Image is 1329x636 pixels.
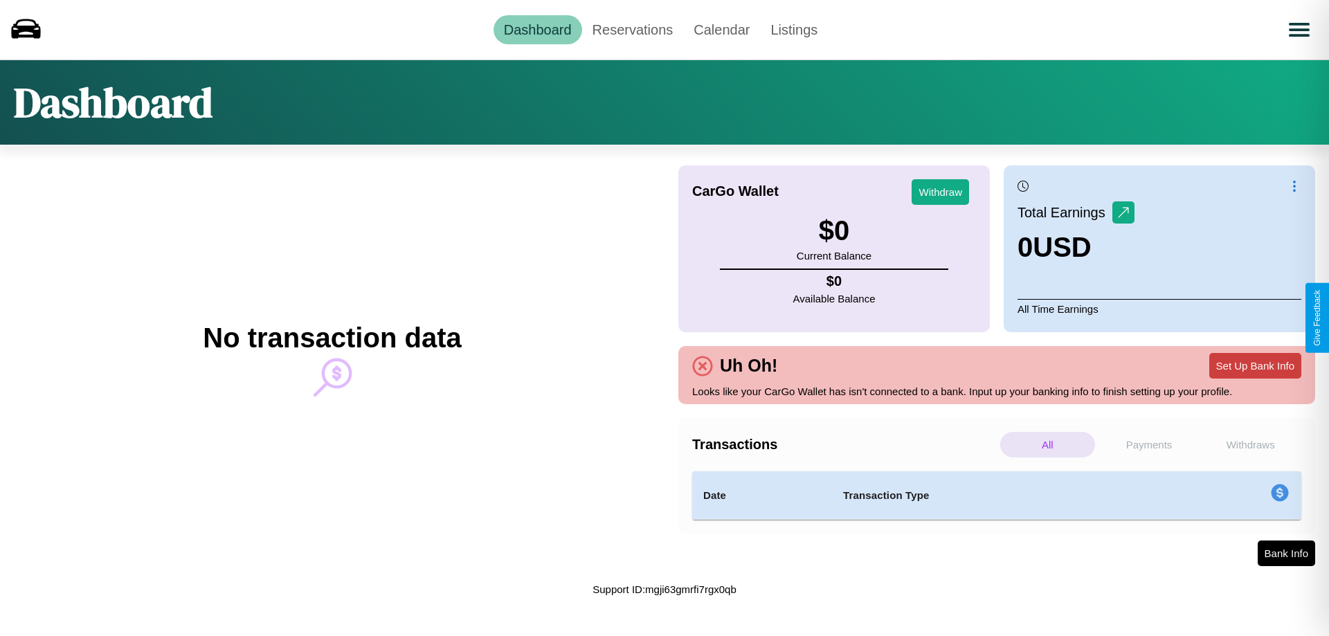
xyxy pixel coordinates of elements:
h3: 0 USD [1018,232,1134,263]
div: Give Feedback [1312,290,1322,346]
p: Support ID: mgji63gmrfi7rgx0qb [593,580,736,599]
p: Payments [1102,432,1197,457]
p: Withdraws [1203,432,1298,457]
table: simple table [692,471,1301,520]
button: Withdraw [912,179,969,205]
p: Available Balance [793,289,876,308]
a: Calendar [683,15,760,44]
p: All Time Earnings [1018,299,1301,318]
h4: $ 0 [793,273,876,289]
p: Total Earnings [1018,200,1112,225]
h3: $ 0 [797,215,871,246]
button: Set Up Bank Info [1209,353,1301,379]
h4: Transaction Type [843,487,1157,504]
a: Dashboard [494,15,582,44]
a: Reservations [582,15,684,44]
p: Current Balance [797,246,871,265]
h2: No transaction data [203,322,461,354]
p: Looks like your CarGo Wallet has isn't connected to a bank. Input up your banking info to finish ... [692,382,1301,401]
h1: Dashboard [14,74,213,131]
h4: CarGo Wallet [692,183,779,199]
p: All [1000,432,1095,457]
a: Listings [760,15,828,44]
button: Bank Info [1258,540,1315,566]
h4: Date [703,487,821,504]
button: Open menu [1280,10,1319,49]
h4: Uh Oh! [713,356,784,376]
h4: Transactions [692,437,997,453]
